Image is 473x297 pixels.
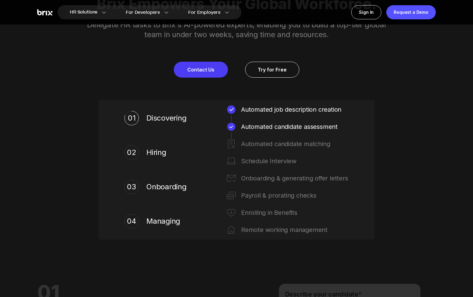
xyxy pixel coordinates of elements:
[188,9,221,16] span: For Employers
[146,182,189,192] span: Onboarding
[79,20,394,40] p: Delegate HR tasks to Brix's AI-powered experts, enabling you to build a top-tier global team in u...
[37,9,53,16] img: Brix Logo
[241,105,349,114] div: Automated job description creation
[386,5,436,19] a: Request a Demo
[241,173,349,183] div: Onboarding & generating offer letters
[241,122,349,132] div: Automated candidate assessment
[241,139,349,149] div: Automated candidate matching
[146,113,189,123] span: Discovering
[128,113,136,124] div: 01
[124,145,139,160] div: 02
[146,148,189,157] span: Hiring
[124,214,139,229] div: 04
[126,9,160,16] span: For Developers
[70,7,97,17] span: HR Solutions
[241,225,349,235] div: Remote working management
[146,216,189,226] span: Managing
[174,62,228,78] a: Contact Us
[241,156,349,166] div: Schedule Interview
[241,208,349,218] div: Enrolling in Benefits
[124,179,139,194] div: 03
[351,5,381,19] a: Sign In
[241,191,349,200] div: Payroll & prorating checks
[245,62,299,78] a: Try for Free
